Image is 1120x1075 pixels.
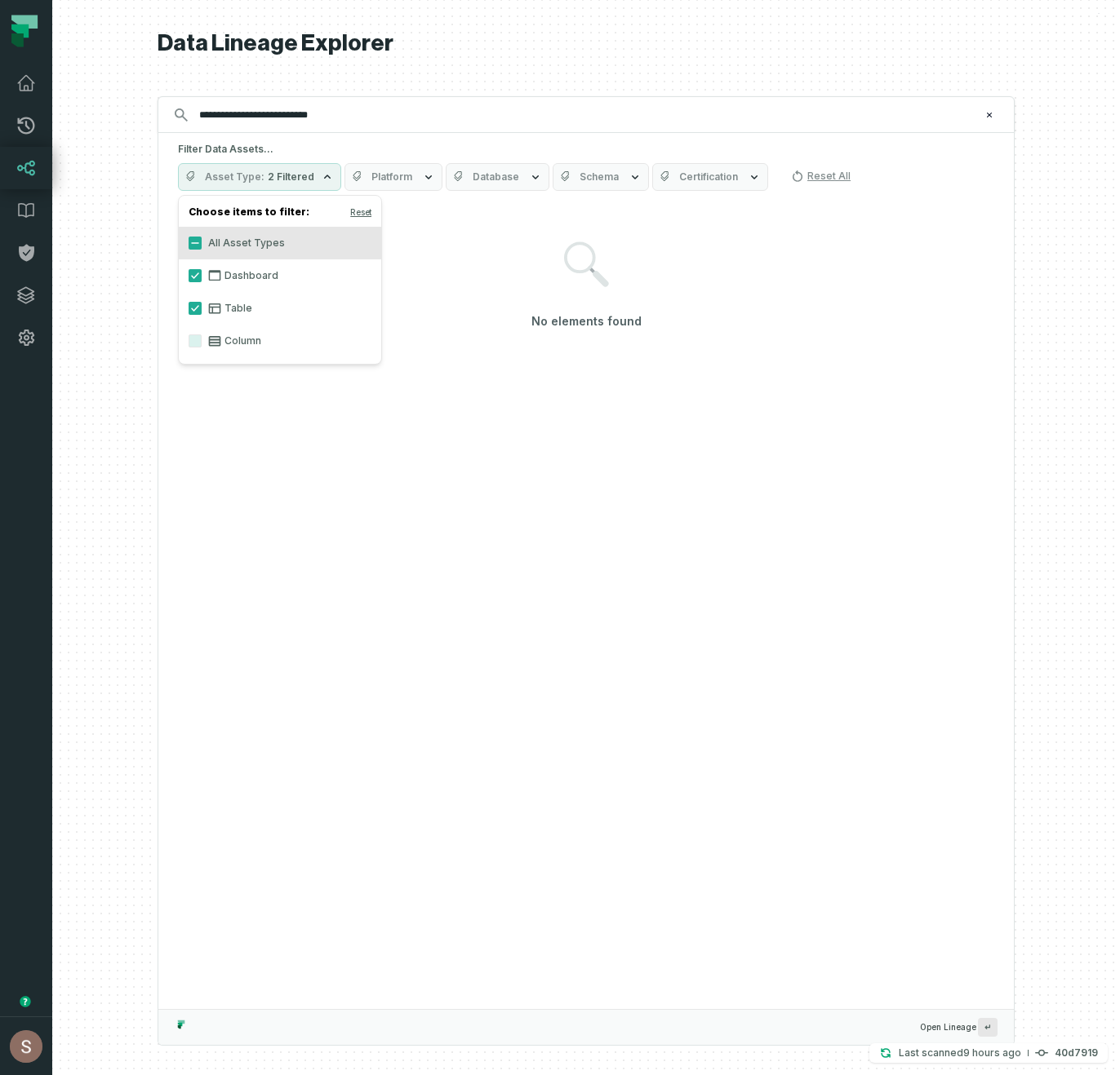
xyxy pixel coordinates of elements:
button: Reset [350,206,371,219]
div: Suggestions [158,201,1014,1009]
button: Dashboard [189,269,202,282]
img: avatar of Shay Gafniel [10,1030,42,1063]
div: Tooltip anchor [18,994,33,1009]
span: Platform [371,170,412,184]
p: Last scanned [899,1045,1021,1061]
button: Database [446,163,549,191]
button: Reset All [784,163,857,189]
label: Table [179,292,381,325]
label: Dashboard [179,259,381,292]
span: Schema [580,170,619,184]
h1: Data Lineage Explorer [158,29,1015,58]
h5: Filter Data Assets... [178,143,994,156]
relative-time: Sep 10, 2025, 6:34 AM GMT+3 [963,1046,1021,1059]
h4: No elements found [531,313,642,330]
button: All Asset Types [189,237,202,250]
span: 2 Filtered [268,170,314,184]
span: Press ↵ to add a new Data Asset to the graph [978,1018,998,1037]
span: Asset Type [205,170,264,184]
button: Certification [652,163,768,191]
button: Column [189,334,202,347]
button: Asset Type2 Filtered [178,163,341,191]
span: Open Lineage [920,1018,998,1037]
span: Database [473,170,519,184]
button: Clear search query [981,107,998,123]
h4: Choose items to filter: [179,202,381,227]
button: Last scanned[DATE] 6:34:11 AM40d7919 [869,1043,1108,1063]
label: Column [179,325,381,357]
span: Certification [679,170,738,184]
h4: 40d7919 [1055,1048,1098,1058]
button: Schema [553,163,649,191]
button: Platform [344,163,442,191]
button: Table [189,302,202,315]
label: All Asset Types [179,227,381,259]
